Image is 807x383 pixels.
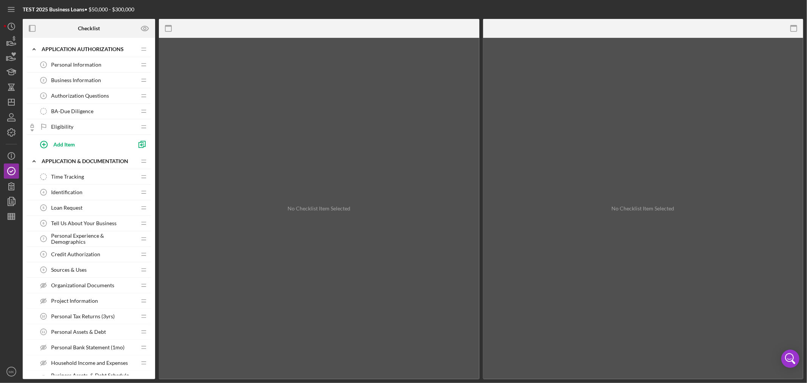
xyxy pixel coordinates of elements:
[51,205,82,211] span: Loan Request
[51,189,82,195] span: Identification
[43,63,45,67] tspan: 1
[43,221,45,225] tspan: 6
[781,350,799,368] div: Open Intercom Messenger
[51,233,136,245] span: Personal Experience & Demographics
[51,93,109,99] span: Authorization Questions
[612,206,675,212] div: No Checklist Item Selected
[42,46,136,52] div: Application Authorizations
[43,237,45,241] tspan: 7
[34,137,132,152] button: Add Item
[51,62,101,68] span: Personal Information
[23,6,84,12] b: TEST 2025 Business Loans
[51,267,87,273] span: Sources & Uses
[23,6,134,12] div: • $50,000 - $300,000
[43,94,45,98] tspan: 3
[4,364,19,379] button: MK
[43,78,45,82] tspan: 2
[51,220,117,226] span: Tell Us About Your Business
[43,190,45,194] tspan: 4
[51,360,128,366] span: Household Income and Expenses
[51,77,101,83] span: Business Information
[78,25,100,31] b: Checklist
[43,252,45,256] tspan: 8
[51,251,100,257] span: Credit Authorization
[51,329,106,335] span: Personal Assets & Debt
[288,206,350,212] div: No Checklist Item Selected
[51,282,114,288] span: Organizational Documents
[42,330,45,334] tspan: 11
[51,344,124,350] span: Personal Bank Statement (1mo)
[53,137,75,151] div: Add Item
[9,370,14,374] text: MK
[51,313,115,319] span: Personal Tax Returns (3yrs)
[42,314,45,318] tspan: 10
[43,268,45,272] tspan: 9
[43,206,45,210] tspan: 5
[51,108,93,114] span: BA-Due Diligence
[42,158,136,164] div: Application & Documentation
[51,174,84,180] span: Time Tracking
[51,298,98,304] span: Project Information
[51,124,73,130] span: Eligibility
